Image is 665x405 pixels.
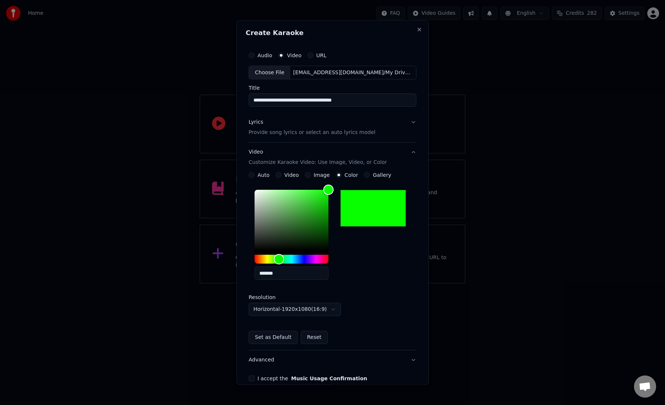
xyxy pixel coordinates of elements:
div: VideoCustomize Karaoke Video: Use Image, Video, or Color [249,172,416,350]
label: Video [284,173,299,178]
div: Video [249,149,387,167]
label: Title [249,86,416,91]
div: Lyrics [249,119,263,126]
label: Video [287,53,301,58]
label: Auto [258,173,270,178]
button: Set as Default [249,331,298,344]
button: I accept the [291,376,367,381]
div: Color [255,190,328,251]
label: Resolution [249,295,323,300]
button: LyricsProvide song lyrics or select an auto lyrics model [249,113,416,143]
button: Reset [301,331,328,344]
label: I accept the [258,376,367,381]
label: Image [314,173,330,178]
div: Hue [255,255,328,264]
label: URL [316,53,327,58]
label: Audio [258,53,272,58]
p: Provide song lyrics or select an auto lyrics model [249,129,375,137]
div: Choose File [249,66,290,79]
button: Advanced [249,351,416,370]
label: Gallery [373,173,391,178]
label: Color [345,173,358,178]
h2: Create Karaoke [246,30,419,36]
button: VideoCustomize Karaoke Video: Use Image, Video, or Color [249,143,416,172]
div: [EMAIL_ADDRESS][DOMAIN_NAME]/My Drive/MCGI SONGS & LYRICS/DALANGIN KO/COLORED_MI ORACIÓN_DALANGI... [290,69,416,76]
p: Customize Karaoke Video: Use Image, Video, or Color [249,159,387,167]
